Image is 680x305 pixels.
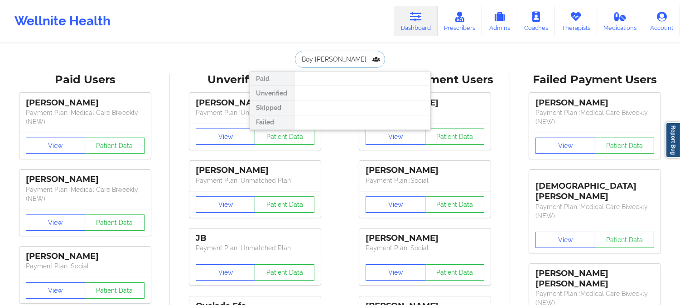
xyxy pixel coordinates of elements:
a: Coaches [517,6,555,36]
p: Payment Plan : Social [366,243,484,253]
a: Dashboard [394,6,438,36]
div: Paid Users [6,73,164,87]
button: Patient Data [85,282,145,299]
button: Patient Data [425,264,485,281]
button: View [196,264,256,281]
div: [DEMOGRAPHIC_DATA][PERSON_NAME] [535,174,654,202]
p: Payment Plan : Unmatched Plan [196,243,314,253]
div: [PERSON_NAME] [535,98,654,108]
a: Account [643,6,680,36]
p: Payment Plan : Medical Care Biweekly (NEW) [26,185,145,203]
button: View [366,196,425,213]
div: [PERSON_NAME] [366,165,484,176]
p: Payment Plan : Unmatched Plan [196,108,314,117]
p: Payment Plan : Unmatched Plan [196,176,314,185]
button: View [366,264,425,281]
a: Therapists [555,6,597,36]
button: Patient Data [595,138,655,154]
button: Patient Data [425,196,485,213]
p: Payment Plan : Medical Care Biweekly (NEW) [535,202,654,220]
button: Patient Data [255,264,314,281]
a: Admins [482,6,517,36]
a: Medications [597,6,644,36]
div: Unverified [250,86,294,100]
button: Patient Data [85,214,145,231]
div: [PERSON_NAME] [196,98,314,108]
div: [PERSON_NAME] [26,251,145,262]
button: Patient Data [425,129,485,145]
div: [PERSON_NAME] [PERSON_NAME] [535,268,654,289]
div: [PERSON_NAME] [26,98,145,108]
a: Prescribers [438,6,482,36]
button: Patient Data [255,196,314,213]
p: Payment Plan : Social [26,262,145,271]
button: View [366,129,425,145]
a: Report Bug [666,122,680,158]
div: Failed Payment Users [516,73,674,87]
p: Payment Plan : Social [366,176,484,185]
div: Unverified Users [176,73,333,87]
button: View [26,138,86,154]
button: Patient Data [85,138,145,154]
div: [PERSON_NAME] [366,233,484,243]
button: View [26,282,86,299]
button: Patient Data [255,129,314,145]
button: View [196,196,256,213]
div: JB [196,233,314,243]
div: Failed [250,115,294,130]
p: Payment Plan : Medical Care Biweekly (NEW) [535,108,654,126]
div: [PERSON_NAME] [26,174,145,185]
button: View [535,232,595,248]
div: Skipped [250,100,294,115]
p: Payment Plan : Medical Care Biweekly (NEW) [26,108,145,126]
button: View [535,138,595,154]
button: Patient Data [595,232,655,248]
button: View [26,214,86,231]
button: View [196,129,256,145]
div: Paid [250,71,294,86]
div: [PERSON_NAME] [196,165,314,176]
